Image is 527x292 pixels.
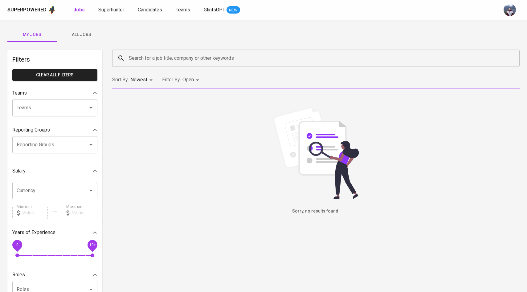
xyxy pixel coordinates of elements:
[22,207,48,219] input: Value
[12,269,97,281] div: Roles
[12,55,97,64] h6: Filters
[204,7,225,13] span: GlintsGPT
[12,165,97,177] div: Salary
[48,5,56,14] img: app logo
[7,6,47,14] div: Superpowered
[12,126,50,134] p: Reporting Groups
[138,7,162,13] span: Candidates
[112,208,520,215] h6: Sorry, no results found.
[12,167,26,175] p: Salary
[60,31,102,39] span: All Jobs
[204,6,240,14] a: GlintsGPT NEW
[11,31,53,39] span: My Jobs
[12,89,27,97] p: Teams
[98,6,125,14] a: Superhunter
[12,271,25,278] p: Roles
[87,140,95,149] button: Open
[176,7,190,13] span: Teams
[89,242,96,247] span: 10+
[98,7,124,13] span: Superhunter
[176,6,191,14] a: Teams
[72,207,97,219] input: Value
[7,5,56,14] a: Superpoweredapp logo
[138,6,163,14] a: Candidates
[73,7,85,13] b: Jobs
[504,4,516,16] img: christine.raharja@glints.com
[87,103,95,112] button: Open
[73,6,86,14] a: Jobs
[270,107,362,199] img: file_searching.svg
[227,7,240,13] span: NEW
[16,242,18,247] span: 0
[12,229,55,236] p: Years of Experience
[112,76,128,83] p: Sort By
[12,87,97,99] div: Teams
[87,186,95,195] button: Open
[182,74,201,86] div: Open
[182,77,194,83] span: Open
[17,71,92,79] span: Clear All filters
[12,124,97,136] div: Reporting Groups
[130,76,147,83] p: Newest
[130,74,155,86] div: Newest
[12,226,97,239] div: Years of Experience
[162,76,180,83] p: Filter By
[12,69,97,81] button: Clear All filters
